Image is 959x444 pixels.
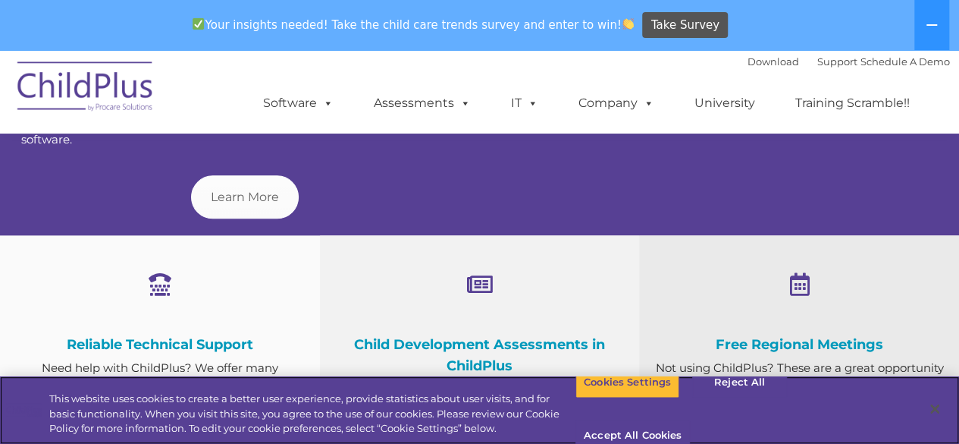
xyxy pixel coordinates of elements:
[11,359,309,432] p: Need help with ChildPlus? We offer many convenient ways to contact our amazing Tech Support repre...
[622,18,634,30] img: 👏
[747,55,950,68] font: |
[186,10,641,39] span: Your insights needed! Take the child care trends survey and enter to win!
[642,12,728,39] a: Take Survey
[496,88,553,118] a: IT
[191,175,299,219] a: Learn More
[359,88,486,118] a: Assessments
[716,336,883,353] span: Free Regional Meetings
[10,51,161,127] img: ChildPlus by Procare Solutions
[563,88,669,118] a: Company
[747,55,799,68] a: Download
[780,88,925,118] a: Training Scramble!!
[248,88,349,118] a: Software
[817,55,857,68] a: Support
[650,359,948,432] p: Not using ChildPlus? These are a great opportunity to network and learn from ChildPlus users. Fin...
[918,392,951,426] button: Close
[193,18,204,30] img: ✅
[575,367,679,398] button: Cookies Settings
[692,367,787,398] button: Reject All
[679,88,770,118] a: University
[49,392,575,436] div: This website uses cookies to create a better user experience, provide statistics about user visit...
[67,336,253,353] span: Reliable Technical Support
[860,55,950,68] a: Schedule A Demo
[354,336,605,374] span: Child Development Assessments in ChildPlus
[651,12,719,39] span: Take Survey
